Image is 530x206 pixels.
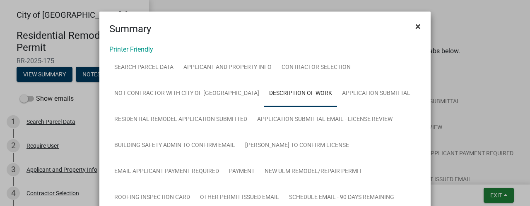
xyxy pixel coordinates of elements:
[277,54,356,81] a: Contractor Selection
[240,133,354,159] a: [PERSON_NAME] to confirm License
[409,15,427,38] button: Close
[252,107,397,133] a: Application Submittal Email - License Review
[109,81,264,107] a: Not Contractor With City of [GEOGRAPHIC_DATA]
[109,54,178,81] a: Search Parcel Data
[109,133,240,159] a: Building Safety Admin to Confirm Email
[264,81,337,107] a: Description of Work
[109,107,252,133] a: Residential Remodel Application Submitted
[109,159,224,185] a: Email Applicant Payment Required
[109,21,151,36] h4: Summary
[337,81,415,107] a: Application Submittal
[178,54,277,81] a: Applicant and Property Info
[224,159,260,185] a: Payment
[260,159,367,185] a: New Ulm Remodel/Repair Permit
[109,45,153,53] a: Printer Friendly
[415,21,421,32] span: ×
